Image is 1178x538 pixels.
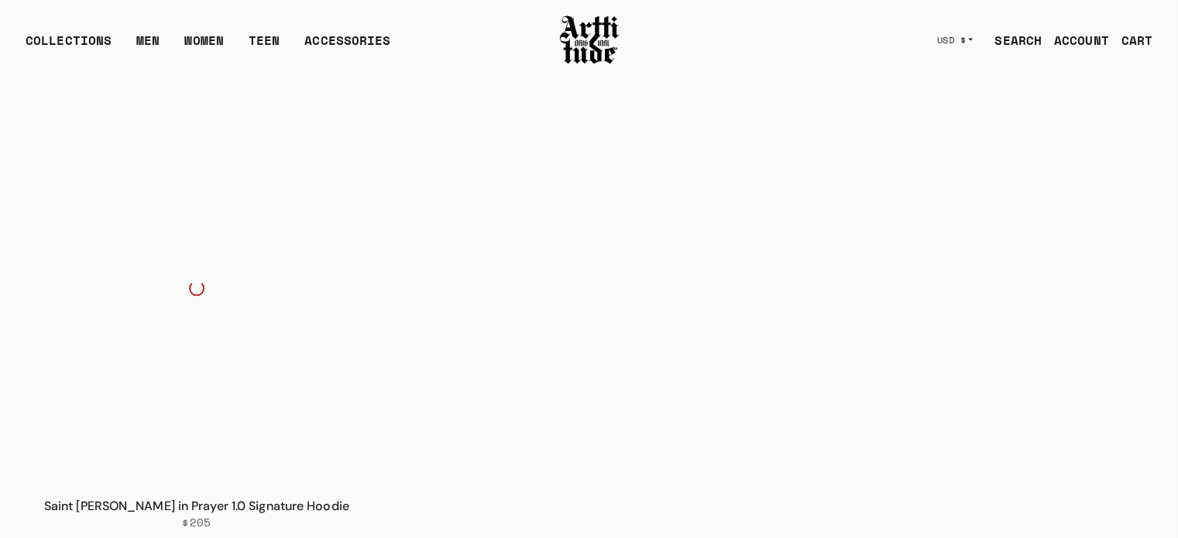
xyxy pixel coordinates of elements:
span: $205 [182,515,211,529]
a: Saint [PERSON_NAME] in Prayer 1.0 Signature Hoodie [44,497,349,513]
a: Open cart [1109,24,1152,55]
img: Arttitude [558,13,620,66]
ul: Main navigation [13,30,403,61]
span: $205 [575,65,603,79]
a: TEEN [249,30,280,61]
div: COLLECTIONS [26,30,112,61]
div: ACCESSORIES [304,30,390,61]
a: ACCOUNT [1042,24,1109,55]
span: $205 [182,65,211,79]
div: CART [1121,30,1152,49]
a: MEN [136,30,160,61]
a: WOMEN [184,30,224,61]
span: USD $ [937,33,967,46]
a: SEARCH [982,24,1042,55]
button: USD $ [928,22,983,57]
a: Saint Francis in Prayer 1.0 Signature HoodieSaint Francis in Prayer 1.0 Signature Hoodie [1,92,393,484]
span: $205 [967,65,996,79]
